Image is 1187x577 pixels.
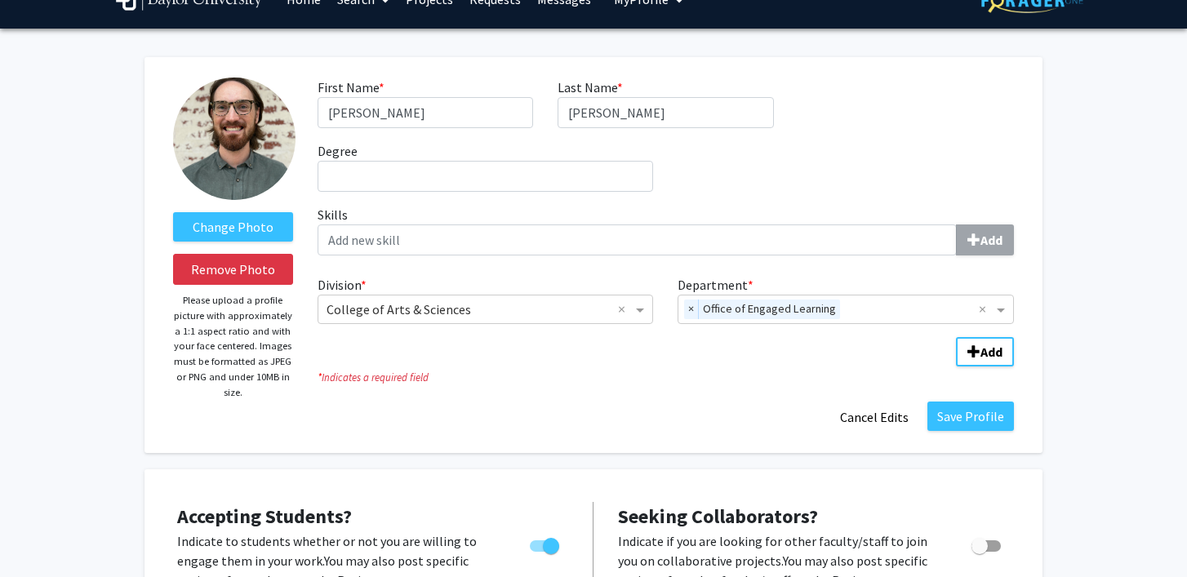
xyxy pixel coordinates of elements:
[699,300,840,319] span: Office of Engaged Learning
[927,402,1014,431] button: Save Profile
[956,337,1014,366] button: Add Division/Department
[665,275,1026,324] div: Department
[558,78,623,97] label: Last Name
[318,295,654,324] ng-select: Division
[829,402,919,433] button: Cancel Edits
[980,232,1003,248] b: Add
[965,531,1010,556] div: Toggle
[979,300,993,319] span: Clear all
[318,205,1014,255] label: Skills
[980,344,1003,360] b: Add
[318,370,1014,385] i: Indicates a required field
[318,224,957,255] input: SkillsAdd
[177,504,352,529] span: Accepting Students?
[618,504,818,529] span: Seeking Collaborators?
[318,78,385,97] label: First Name
[173,254,293,285] button: Remove Photo
[305,275,666,324] div: Division
[523,531,568,556] div: Toggle
[318,141,358,161] label: Degree
[956,224,1014,255] button: Skills
[684,300,699,319] span: ×
[618,300,632,319] span: Clear all
[12,504,69,565] iframe: Chat
[678,295,1014,324] ng-select: Department
[173,78,296,200] img: Profile Picture
[173,212,293,242] label: ChangeProfile Picture
[173,293,293,400] p: Please upload a profile picture with approximately a 1:1 aspect ratio and with your face centered...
